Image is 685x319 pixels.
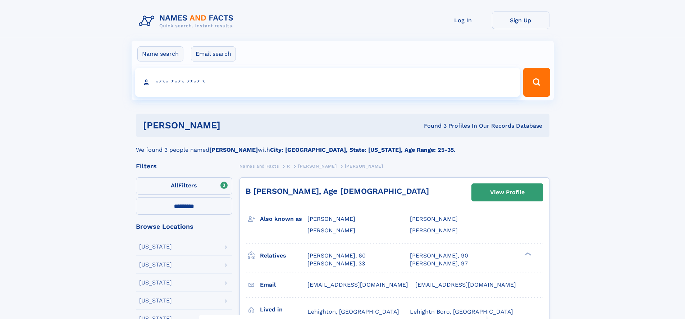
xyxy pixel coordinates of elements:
[139,298,172,304] div: [US_STATE]
[298,164,337,169] span: [PERSON_NAME]
[307,308,399,315] span: Lehighton, [GEOGRAPHIC_DATA]
[410,252,468,260] a: [PERSON_NAME], 90
[143,121,322,130] h1: [PERSON_NAME]
[239,161,279,170] a: Names and Facts
[287,161,290,170] a: R
[139,244,172,250] div: [US_STATE]
[434,12,492,29] a: Log In
[492,12,549,29] a: Sign Up
[136,177,232,195] label: Filters
[410,308,513,315] span: Lehightn Boro, [GEOGRAPHIC_DATA]
[191,46,236,61] label: Email search
[345,164,383,169] span: [PERSON_NAME]
[307,260,365,268] a: [PERSON_NAME], 33
[135,68,520,97] input: search input
[209,146,258,153] b: [PERSON_NAME]
[260,250,307,262] h3: Relatives
[137,46,183,61] label: Name search
[307,227,355,234] span: [PERSON_NAME]
[523,251,531,256] div: ❯
[410,215,458,222] span: [PERSON_NAME]
[270,146,454,153] b: City: [GEOGRAPHIC_DATA], State: [US_STATE], Age Range: 25-35
[139,262,172,268] div: [US_STATE]
[415,281,516,288] span: [EMAIL_ADDRESS][DOMAIN_NAME]
[307,281,408,288] span: [EMAIL_ADDRESS][DOMAIN_NAME]
[490,184,525,201] div: View Profile
[410,260,468,268] a: [PERSON_NAME], 97
[307,215,355,222] span: [PERSON_NAME]
[287,164,290,169] span: R
[260,213,307,225] h3: Also known as
[246,187,429,196] a: B [PERSON_NAME], Age [DEMOGRAPHIC_DATA]
[260,279,307,291] h3: Email
[171,182,178,189] span: All
[260,304,307,316] h3: Lived in
[307,252,366,260] a: [PERSON_NAME], 60
[298,161,337,170] a: [PERSON_NAME]
[139,280,172,286] div: [US_STATE]
[322,122,542,130] div: Found 3 Profiles In Our Records Database
[136,12,239,31] img: Logo Names and Facts
[472,184,543,201] a: View Profile
[410,227,458,234] span: [PERSON_NAME]
[136,137,549,154] div: We found 3 people named with .
[136,223,232,230] div: Browse Locations
[136,163,232,169] div: Filters
[523,68,550,97] button: Search Button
